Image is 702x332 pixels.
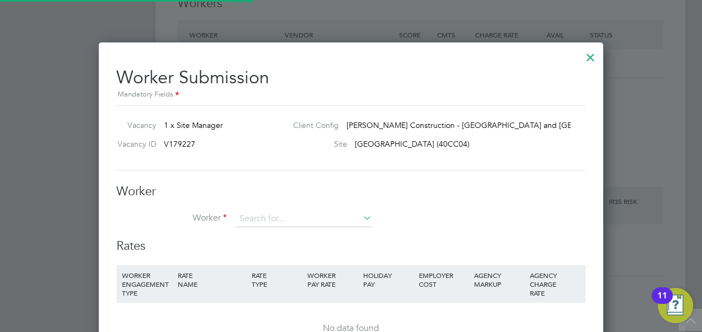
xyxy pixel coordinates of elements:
input: Search for... [236,211,372,227]
span: [PERSON_NAME] Construction - [GEOGRAPHIC_DATA] and [GEOGRAPHIC_DATA] [347,120,639,130]
h2: Worker Submission [116,58,586,101]
div: RATE NAME [175,265,249,294]
div: WORKER PAY RATE [305,265,360,294]
div: AGENCY MARKUP [471,265,527,294]
label: Vacancy [112,120,156,130]
label: Vacancy ID [112,139,156,149]
div: Mandatory Fields [116,89,586,101]
label: Client Config [284,120,339,130]
span: V179227 [164,139,195,149]
h3: Worker [116,184,586,200]
div: EMPLOYER COST [416,265,472,294]
h3: Rates [116,238,586,254]
label: Worker [116,212,227,224]
span: 1 x Site Manager [164,120,223,130]
div: HOLIDAY PAY [360,265,416,294]
div: 11 [657,296,667,310]
div: RATE TYPE [249,265,305,294]
div: WORKER ENGAGEMENT TYPE [119,265,175,303]
div: AGENCY CHARGE RATE [527,265,583,303]
span: [GEOGRAPHIC_DATA] (40CC04) [355,139,470,149]
button: Open Resource Center, 11 new notifications [658,288,693,323]
label: Site [284,139,347,149]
